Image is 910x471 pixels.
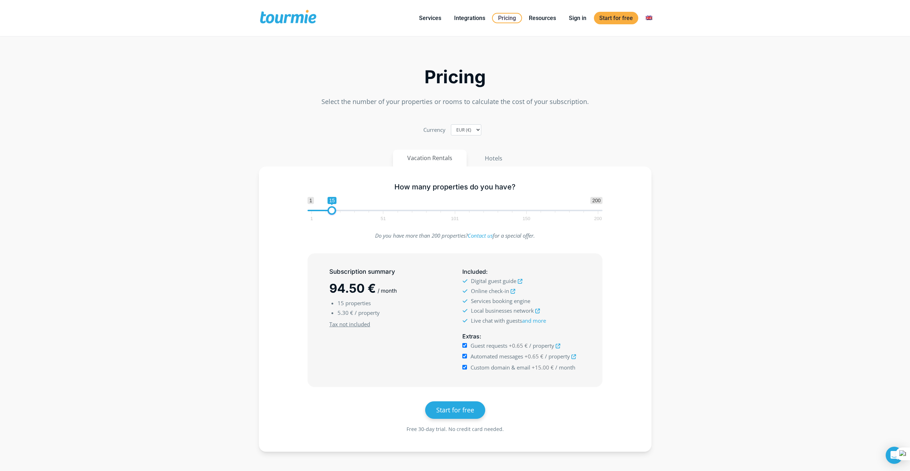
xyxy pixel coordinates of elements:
[259,69,651,85] h2: Pricing
[425,401,485,419] a: Start for free
[338,299,344,307] span: 15
[329,267,447,276] h5: Subscription summary
[328,197,337,204] span: 15
[462,268,486,275] span: Included
[462,333,479,340] span: Extras
[532,364,554,371] span: +15.00 €
[259,97,651,106] p: Select the number of your properties or rooms to calculate the cost of your subscription.
[555,364,575,371] span: / month
[450,217,460,220] span: 101
[471,287,509,294] span: Online check-in
[522,317,546,324] a: and more
[470,150,517,167] button: Hotels
[564,14,592,23] a: Sign in
[414,14,447,23] a: Services
[886,447,903,464] div: Open Intercom Messenger
[509,342,528,349] span: +0.65 €
[436,406,474,414] span: Start for free
[529,342,554,349] span: / property
[471,277,516,284] span: Digital guest guide
[471,353,523,360] span: Automated messages
[471,307,534,314] span: Local businesses network
[345,299,371,307] span: properties
[590,197,602,204] span: 200
[525,353,543,360] span: +0.65 €
[521,217,531,220] span: 150
[378,287,397,294] span: / month
[492,13,522,23] a: Pricing
[523,14,561,23] a: Resources
[471,297,530,304] span: Services booking engine
[338,309,353,316] span: 5.30 €
[380,217,387,220] span: 51
[462,332,580,341] h5: :
[393,150,467,167] button: Vacation Rentals
[423,125,446,135] label: Currency
[329,321,370,328] u: Tax not included
[462,267,580,276] h5: :
[355,309,380,316] span: / property
[309,217,314,220] span: 1
[308,197,314,204] span: 1
[471,364,530,371] span: Custom domain & email
[545,353,570,360] span: / property
[471,342,507,349] span: Guest requests
[594,12,638,24] a: Start for free
[308,183,602,192] h5: How many properties do you have?
[449,14,491,23] a: Integrations
[471,317,546,324] span: Live chat with guests
[468,232,493,239] a: Contact us
[329,281,376,296] span: 94.50 €
[593,217,603,220] span: 200
[308,231,602,241] p: Do you have more than 200 properties? for a special offer.
[407,426,504,432] span: Free 30-day trial. No credit card needed.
